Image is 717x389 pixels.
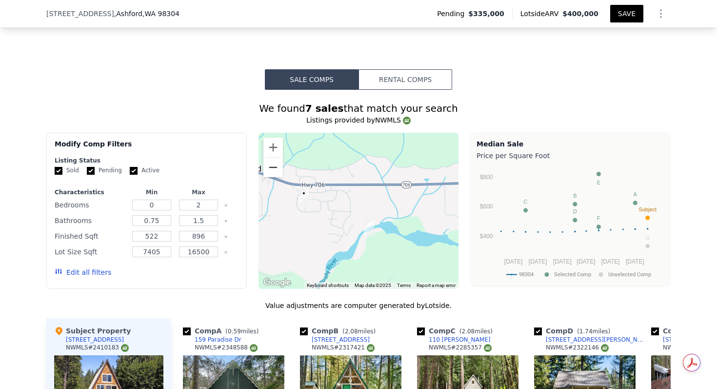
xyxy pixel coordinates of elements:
[183,326,262,336] div: Comp A
[484,344,492,352] img: NWMLS Logo
[577,258,596,265] text: [DATE]
[573,208,577,214] text: D
[529,258,547,265] text: [DATE]
[519,271,534,278] text: 98304
[456,328,497,335] span: ( miles)
[608,271,651,278] text: Unselected Comp
[142,10,179,18] span: , WA 98304
[397,283,411,288] a: Terms (opens in new tab)
[477,163,664,285] svg: A chart.
[46,115,671,125] div: Listings provided by NWMLS
[562,10,598,18] span: $400,000
[358,69,452,90] button: Rental Comps
[339,328,379,335] span: ( miles)
[55,229,126,243] div: Finished Sqft
[601,344,609,352] img: NWMLS Logo
[263,158,283,177] button: Zoom out
[183,336,241,344] a: 159 Paradise Dr
[610,5,643,22] button: SAVE
[417,326,497,336] div: Comp C
[597,180,600,185] text: E
[46,102,671,115] div: We found that match your search
[638,206,657,212] text: Subject
[87,167,95,175] input: Pending
[626,258,644,265] text: [DATE]
[597,215,600,221] text: F
[130,188,173,196] div: Min
[553,258,572,265] text: [DATE]
[114,9,179,19] span: , Ashford
[224,250,228,254] button: Clear
[307,282,349,289] button: Keyboard shortcuts
[263,138,283,157] button: Zoom in
[250,344,258,352] img: NWMLS Logo
[417,336,490,344] a: 110 [PERSON_NAME]
[66,344,129,352] div: NWMLS # 2410183
[265,69,358,90] button: Sale Comps
[312,344,375,352] div: NWMLS # 2317421
[312,336,370,344] div: [STREET_ADDRESS]
[55,188,126,196] div: Characteristics
[524,199,528,205] text: C
[224,219,228,223] button: Clear
[228,328,241,335] span: 0.59
[480,233,493,240] text: $400
[651,4,671,23] button: Show Options
[55,214,126,227] div: Bathrooms
[480,174,493,181] text: $800
[546,344,609,352] div: NWMLS # 2322146
[546,336,647,344] div: [STREET_ADDRESS][PERSON_NAME]
[520,9,562,19] span: Lotside ARV
[261,276,293,289] img: Google
[477,139,664,149] div: Median Sale
[504,258,523,265] text: [DATE]
[177,188,220,196] div: Max
[195,344,258,352] div: NWMLS # 2348588
[573,328,614,335] span: ( miles)
[224,204,228,207] button: Clear
[66,336,124,344] div: [STREET_ADDRESS]
[645,235,650,241] text: G
[121,344,129,352] img: NWMLS Logo
[579,328,593,335] span: 1.74
[55,166,79,175] label: Sold
[55,245,126,259] div: Lot Size Sqft
[403,117,411,124] img: NWMLS Logo
[429,344,492,352] div: NWMLS # 2285357
[54,326,131,336] div: Subject Property
[417,283,456,288] a: Report a map error
[480,203,493,210] text: $600
[55,267,111,277] button: Edit all filters
[601,258,620,265] text: [DATE]
[477,149,664,163] div: Price per Square Foot
[130,167,138,175] input: Active
[46,9,114,19] span: [STREET_ADDRESS]
[355,283,391,288] span: Map data ©2025
[46,301,671,310] div: Value adjustments are computer generated by Lotside .
[367,344,375,352] img: NWMLS Logo
[261,276,293,289] a: Open this area in Google Maps (opens a new window)
[130,166,159,175] label: Active
[55,157,239,164] div: Listing Status
[305,102,344,114] strong: 7 sales
[55,198,126,212] div: Bedrooms
[345,328,358,335] span: 2.08
[429,336,490,344] div: 110 [PERSON_NAME]
[299,188,309,205] div: 55504 311th Avenue Ct E
[468,9,504,19] span: $335,000
[300,336,370,344] a: [STREET_ADDRESS]
[55,167,62,175] input: Sold
[634,191,637,197] text: A
[87,166,122,175] label: Pending
[195,336,241,344] div: 159 Paradise Dr
[300,326,379,336] div: Comp B
[573,193,577,199] text: B
[534,326,614,336] div: Comp D
[534,336,647,344] a: [STREET_ADDRESS][PERSON_NAME]
[554,271,591,278] text: Selected Comp
[461,328,475,335] span: 2.08
[364,220,375,236] div: 159 Paradise Dr
[437,9,468,19] span: Pending
[221,328,262,335] span: ( miles)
